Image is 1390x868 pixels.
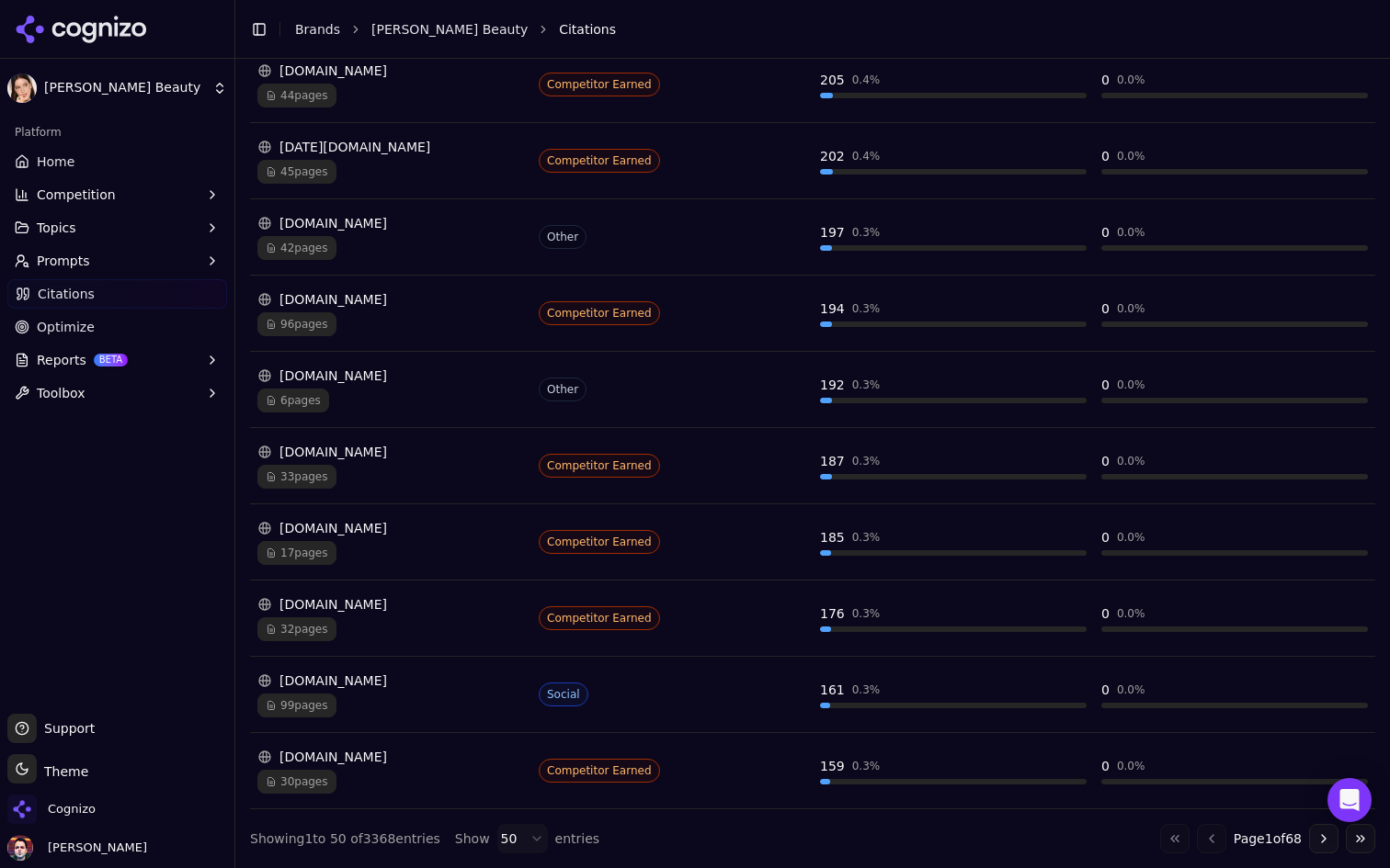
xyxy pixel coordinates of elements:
div: [DOMAIN_NAME] [257,671,524,690]
div: 0.0 % [1117,225,1145,240]
div: 0.0 % [1117,301,1145,316]
span: Competitor Earned [539,759,660,783]
span: Optimize [37,318,95,336]
div: 0.3 % [852,225,881,240]
div: 205 [820,71,845,89]
div: 0.3 % [852,378,881,392]
div: 0.4 % [852,149,881,163]
div: 159 [820,757,845,775]
div: 0.0 % [1117,454,1145,468]
span: 33 pages [257,465,336,489]
span: Social [539,682,588,706]
img: Deniz Ozcan [7,835,33,861]
a: Optimize [7,312,227,342]
span: Reports [37,351,86,369]
div: 0 [1101,604,1110,623]
div: 0.3 % [852,759,881,773]
button: Competition [7,180,227,209]
div: [DOMAIN_NAME] [257,290,524,309]
span: Cognizo [48,801,96,817]
div: [DATE][DOMAIN_NAME] [257,138,524,156]
button: ReportsBETA [7,345,227,375]
div: 0.0 % [1117,73,1145,87]
div: 0 [1101,757,1110,775]
div: 0.0 % [1117,606,1145,621]
span: Competitor Earned [539,149,660,173]
a: [PERSON_NAME] Beauty [371,20,528,39]
div: 0 [1101,681,1110,699]
div: 176 [820,604,845,623]
span: BETA [94,354,128,366]
span: [PERSON_NAME] Beauty [44,80,205,96]
span: Citations [559,20,616,39]
div: 0 [1101,452,1110,470]
div: 185 [820,528,845,547]
span: Page 1 of 68 [1234,829,1302,848]
span: Toolbox [37,384,85,402]
div: Open Intercom Messenger [1327,778,1372,822]
span: Competitor Earned [539,606,660,630]
a: Brands [295,22,340,37]
div: 0 [1101,299,1110,318]
a: Home [7,147,227,176]
div: [DOMAIN_NAME] [257,214,524,232]
div: Platform [7,118,227,147]
nav: breadcrumb [295,20,1339,39]
span: 42 pages [257,236,336,260]
span: Competitor Earned [539,454,660,478]
div: 0 [1101,71,1110,89]
div: 187 [820,452,845,470]
span: entries [555,829,600,848]
div: Showing 1 to 50 of 3368 entries [250,829,440,848]
span: Support [37,719,95,738]
div: 0 [1101,147,1110,165]
span: 44 pages [257,84,336,107]
span: 30 pages [257,770,336,794]
img: Lisa Eldridge Beauty [7,73,37,103]
span: 6 pages [257,389,329,412]
span: Show [455,829,490,848]
span: Theme [37,764,88,779]
span: Prompts [37,252,90,270]
button: Topics [7,213,227,242]
span: [PERSON_NAME] [40,840,147,856]
a: Citations [7,279,227,309]
div: 0.0 % [1117,149,1145,163]
div: [DOMAIN_NAME] [257,443,524,461]
div: 197 [820,223,845,242]
span: Home [37,152,74,171]
div: [DOMAIN_NAME] [257,595,524,614]
div: 0 [1101,376,1110,394]
div: 0 [1101,223,1110,242]
span: 45 pages [257,160,336,184]
div: [DOMAIN_NAME] [257,62,524,80]
span: Competitor Earned [539,530,660,554]
span: Topics [37,219,76,237]
div: 0.4 % [852,73,881,87]
span: 99 pages [257,693,336,717]
button: Open organization switcher [7,795,96,824]
div: [DOMAIN_NAME] [257,366,524,385]
div: 0.3 % [852,606,881,621]
div: 0.3 % [852,301,881,316]
div: 194 [820,299,845,318]
div: 0.3 % [852,682,881,697]
div: 192 [820,376,845,394]
span: Competitor Earned [539,301,660,325]
span: Citations [38,285,95,303]
div: 0.0 % [1117,682,1145,697]
div: 0.0 % [1117,759,1145,773]
span: 96 pages [257,312,336,336]
div: 0.0 % [1117,530,1145,545]
span: Competitor Earned [539,73,660,96]
span: Competition [37,186,116,204]
button: Open user button [7,835,147,861]
img: Cognizo [7,795,37,824]
span: Other [539,378,587,401]
div: 0.3 % [852,454,881,468]
button: Prompts [7,246,227,276]
span: Other [539,225,587,249]
button: Toolbox [7,378,227,408]
div: 0.0 % [1117,378,1145,392]
span: 17 pages [257,541,336,565]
